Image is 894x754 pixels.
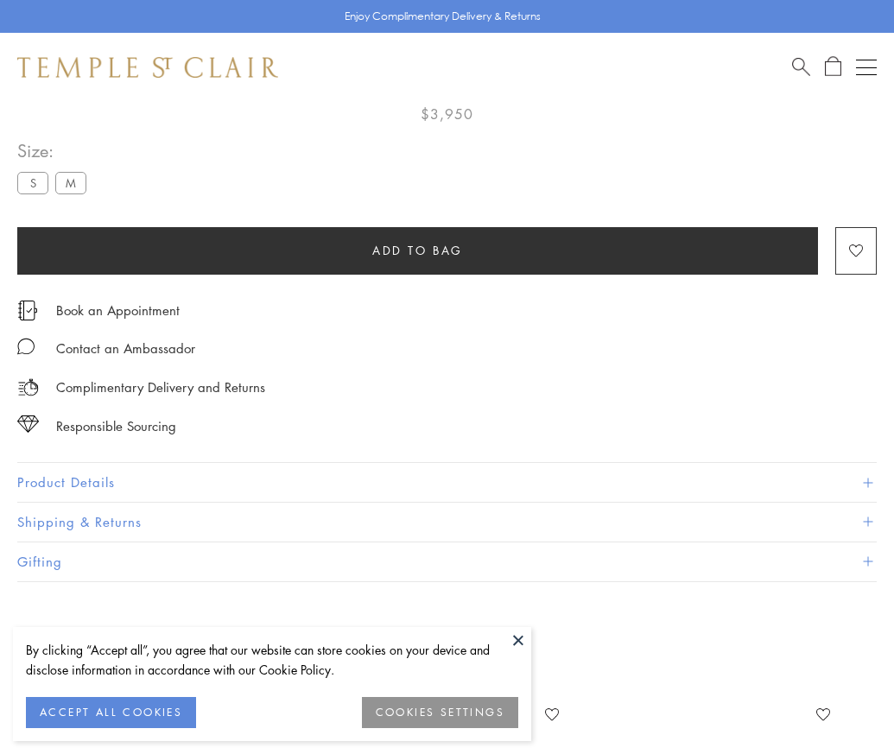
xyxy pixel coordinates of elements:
[17,503,877,542] button: Shipping & Returns
[56,377,265,398] p: Complimentary Delivery and Returns
[825,56,841,78] a: Open Shopping Bag
[17,542,877,581] button: Gifting
[55,172,86,193] label: M
[17,463,877,502] button: Product Details
[345,8,541,25] p: Enjoy Complimentary Delivery & Returns
[56,338,195,359] div: Contact an Ambassador
[856,57,877,78] button: Open navigation
[26,640,518,680] div: By clicking “Accept all”, you agree that our website can store cookies on your device and disclos...
[17,377,39,398] img: icon_delivery.svg
[17,172,48,193] label: S
[362,697,518,728] button: COOKIES SETTINGS
[792,56,810,78] a: Search
[17,415,39,433] img: icon_sourcing.svg
[17,301,38,320] img: icon_appointment.svg
[17,338,35,355] img: MessageIcon-01_2.svg
[17,57,278,78] img: Temple St. Clair
[421,103,473,125] span: $3,950
[17,227,818,275] button: Add to bag
[17,136,93,165] span: Size:
[26,697,196,728] button: ACCEPT ALL COOKIES
[372,241,463,260] span: Add to bag
[56,415,176,437] div: Responsible Sourcing
[56,301,180,320] a: Book an Appointment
